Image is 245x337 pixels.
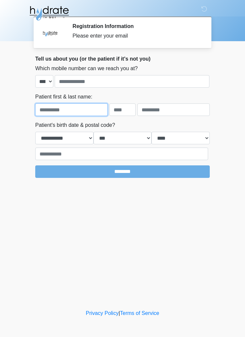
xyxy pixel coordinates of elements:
[35,121,115,129] label: Patient's birth date & postal code?
[29,5,69,21] img: Hydrate IV Bar - Glendale Logo
[72,32,200,40] div: Please enter your email
[35,56,210,62] h2: Tell us about you (or the patient if it's not you)
[35,65,138,72] label: Which mobile number can we reach you at?
[35,93,92,101] label: Patient first & last name:
[86,310,119,316] a: Privacy Policy
[40,23,60,43] img: Agent Avatar
[119,310,120,316] a: |
[120,310,159,316] a: Terms of Service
